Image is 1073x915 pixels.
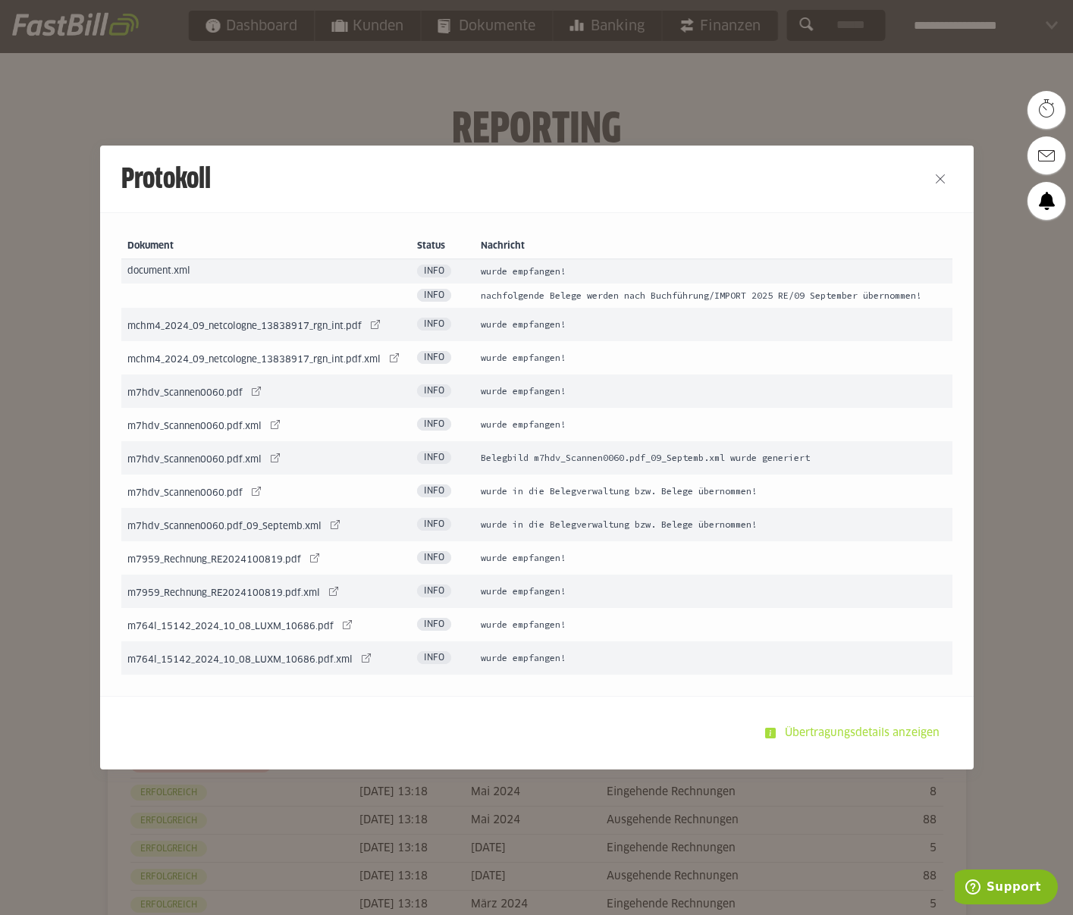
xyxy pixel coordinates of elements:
sl-button: Übertragungsdetails anzeigen [755,718,952,748]
span: Info [417,618,451,631]
th: Status [411,234,475,259]
span: m7hdv_Scannen0060.pdf [127,489,243,498]
span: Info [417,318,451,331]
sl-icon-button: m7hdv_Scannen0060.pdf [246,381,267,402]
td: wurde empfangen! [475,374,952,408]
sl-icon-button: m7hdv_Scannen0060.pdf.xml [265,447,286,468]
span: Info [417,265,451,277]
sl-icon-button: m764l_15142_2024_10_08_LUXM_10686.pdf [337,614,358,635]
iframe: Öffnet ein Widget, in dem Sie weitere Informationen finden [955,870,1058,907]
td: wurde empfangen! [475,308,952,341]
td: wurde empfangen! [475,608,952,641]
td: wurde empfangen! [475,341,952,374]
span: Info [417,584,451,597]
sl-icon-button: m7959_Rechnung_RE2024100819.pdf.xml [323,581,344,602]
td: wurde empfangen! [475,575,952,608]
td: nachfolgende Belege werden nach Buchführung/IMPORT 2025 RE/09 September übernommen! [475,284,952,308]
span: Info [417,518,451,531]
span: Info [417,289,451,302]
span: m7hdv_Scannen0060.pdf_09_Septemb.xml [127,522,322,531]
sl-icon-button: m7hdv_Scannen0060.pdf.xml [265,414,286,435]
sl-icon-button: m7959_Rechnung_RE2024100819.pdf [304,547,325,569]
sl-icon-button: m764l_15142_2024_10_08_LUXM_10686.pdf.xml [356,647,377,669]
span: document.xml [127,267,190,276]
td: wurde in die Belegverwaltung bzw. Belege übernommen! [475,508,952,541]
sl-icon-button: m7hdv_Scannen0060.pdf [246,481,267,502]
span: m764l_15142_2024_10_08_LUXM_10686.pdf [127,622,334,631]
th: Dokument [121,234,411,259]
span: m764l_15142_2024_10_08_LUXM_10686.pdf.xml [127,656,353,665]
span: Info [417,418,451,431]
span: m7hdv_Scannen0060.pdf [127,389,243,398]
sl-icon-button: m7hdv_Scannen0060.pdf_09_Septemb.xml [325,514,346,535]
th: Nachricht [475,234,952,259]
td: wurde empfangen! [475,408,952,441]
span: Info [417,484,451,497]
span: Info [417,551,451,564]
span: m7959_Rechnung_RE2024100819.pdf [127,556,301,565]
sl-icon-button: mchm4_2024_09_netcologne_13838917_rgn_int.pdf.xml [384,347,405,368]
span: Info [417,451,451,464]
span: Info [417,351,451,364]
span: m7hdv_Scannen0060.pdf.xml [127,422,262,431]
span: Info [417,384,451,397]
span: mchm4_2024_09_netcologne_13838917_rgn_int.pdf [127,322,362,331]
td: wurde empfangen! [475,259,952,284]
sl-icon-button: mchm4_2024_09_netcologne_13838917_rgn_int.pdf [365,314,386,335]
td: wurde empfangen! [475,641,952,675]
span: m7hdv_Scannen0060.pdf.xml [127,456,262,465]
span: m7959_Rechnung_RE2024100819.pdf.xml [127,589,320,598]
td: Belegbild m7hdv_Scannen0060.pdf_09_Septemb.xml wurde generiert [475,441,952,475]
span: mchm4_2024_09_netcologne_13838917_rgn_int.pdf.xml [127,356,381,365]
span: Info [417,651,451,664]
td: wurde in die Belegverwaltung bzw. Belege übernommen! [475,475,952,508]
td: wurde empfangen! [475,541,952,575]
